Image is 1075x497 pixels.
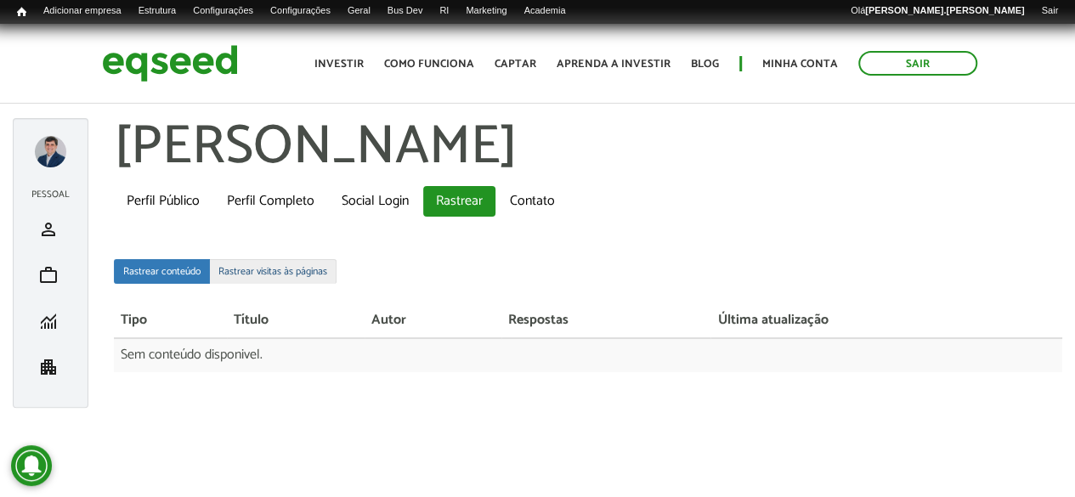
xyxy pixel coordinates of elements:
[35,4,130,18] a: Adicionar empresa
[35,136,66,167] a: Expandir menu
[365,304,501,338] th: Autor
[214,186,327,217] a: Perfil Completo
[379,4,432,18] a: Bus Dev
[227,304,364,338] th: Título
[38,265,59,285] span: work
[557,59,670,70] a: Aprenda a investir
[114,259,210,284] a: Rastrear conteúdo
[38,357,59,377] span: apartment
[262,4,339,18] a: Configurações
[17,6,26,18] span: Início
[457,4,515,18] a: Marketing
[865,5,1024,15] strong: [PERSON_NAME].[PERSON_NAME]
[8,4,35,20] a: Início
[710,304,1062,338] th: Última atualização
[22,252,79,298] li: Meu portfólio
[431,4,457,18] a: RI
[26,357,75,377] a: apartment
[842,4,1033,18] a: Olá[PERSON_NAME].[PERSON_NAME]
[26,219,75,240] a: person
[423,186,495,217] a: Rastrear
[858,51,977,76] a: Sair
[22,344,79,390] li: Minha empresa
[1033,4,1067,18] a: Sair
[762,59,838,70] a: Minha conta
[114,186,212,217] a: Perfil Público
[497,186,568,217] a: Contato
[26,311,75,331] a: monitoring
[22,298,79,344] li: Minhas rodadas de investimento
[114,118,1062,178] h1: [PERSON_NAME]
[26,265,75,285] a: work
[114,338,1062,372] td: Sem conteúdo disponivel.
[691,59,719,70] a: Blog
[501,304,710,338] th: Respostas
[102,41,238,86] img: EqSeed
[130,4,185,18] a: Estrutura
[329,186,422,217] a: Social Login
[314,59,364,70] a: Investir
[38,219,59,240] span: person
[184,4,262,18] a: Configurações
[114,304,227,338] th: Tipo
[22,206,79,252] li: Meu perfil
[38,311,59,331] span: monitoring
[384,59,474,70] a: Como funciona
[515,4,574,18] a: Academia
[209,259,337,284] a: Rastrear visitas às páginas
[22,189,79,200] h2: Pessoal
[339,4,379,18] a: Geral
[495,59,536,70] a: Captar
